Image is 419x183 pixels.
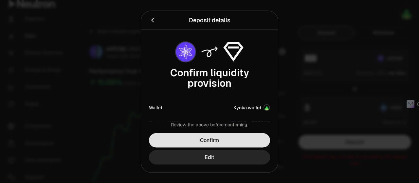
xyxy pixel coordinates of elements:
[149,67,270,88] div: Confirm liquidity provision
[149,119,181,125] div: Provide dATOM
[149,133,270,147] button: Confirm
[189,15,230,25] div: Deposit details
[230,119,236,125] img: dATOM Logo
[233,104,270,111] button: Kycka walletAccount Image
[149,15,156,25] button: Back
[264,105,269,110] img: Account Image
[149,150,270,164] button: Edit
[149,104,162,111] div: Wallet
[176,42,195,62] img: dATOM Logo
[233,104,262,111] div: Kycka wallet
[149,121,270,128] div: Review the above before confirming.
